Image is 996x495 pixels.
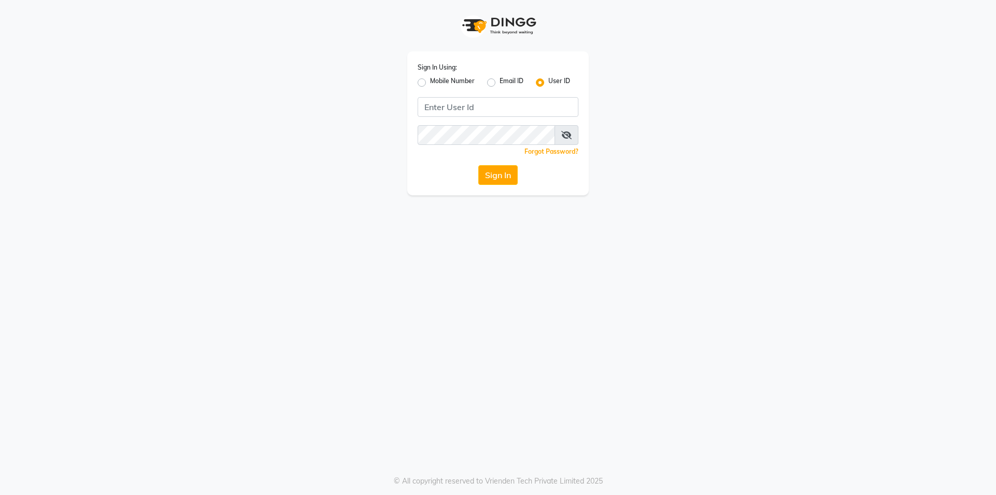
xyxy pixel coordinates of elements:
a: Forgot Password? [524,148,578,155]
input: Username [418,125,555,145]
label: Mobile Number [430,76,475,89]
img: logo1.svg [457,10,539,41]
button: Sign In [478,165,518,185]
input: Username [418,97,578,117]
label: User ID [548,76,570,89]
label: Email ID [500,76,523,89]
label: Sign In Using: [418,63,457,72]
